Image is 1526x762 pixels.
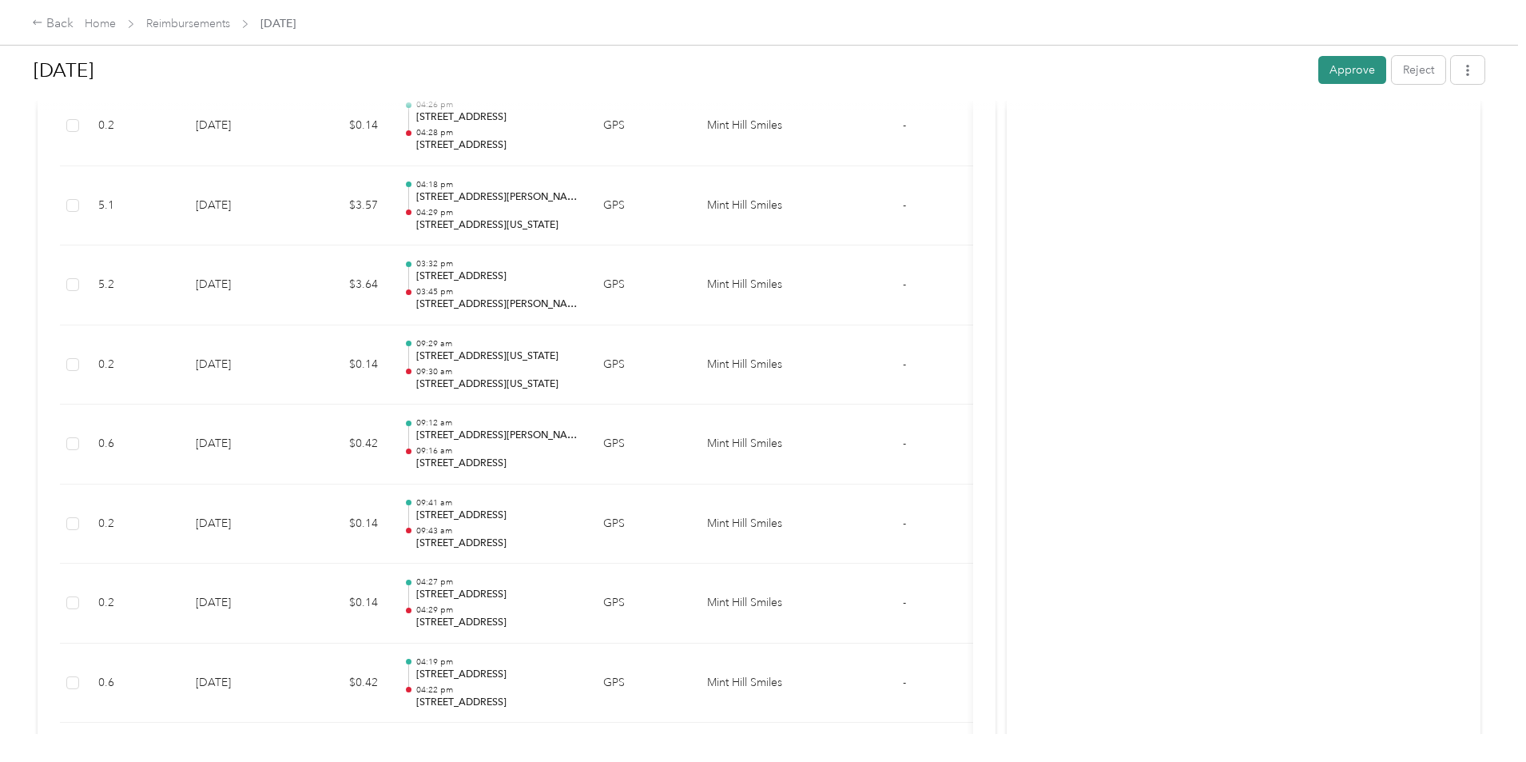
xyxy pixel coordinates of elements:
p: 09:43 am [416,525,578,537]
p: [STREET_ADDRESS] [416,138,578,153]
td: GPS [590,166,694,246]
td: [DATE] [183,245,295,325]
p: [STREET_ADDRESS][PERSON_NAME] [416,297,578,312]
p: 09:30 am [416,366,578,377]
td: $0.14 [295,86,391,166]
td: 0.2 [85,325,183,405]
td: [DATE] [183,166,295,246]
td: $0.14 [295,325,391,405]
td: GPS [590,245,694,325]
span: - [903,277,906,291]
p: [STREET_ADDRESS] [416,696,578,710]
span: - [903,437,906,450]
span: [DATE] [260,15,296,32]
td: GPS [590,485,694,565]
span: - [903,198,906,212]
td: 0.2 [85,564,183,644]
p: 04:18 pm [416,179,578,190]
button: Reject [1392,56,1445,84]
span: - [903,676,906,689]
p: [STREET_ADDRESS][US_STATE] [416,349,578,364]
p: 04:29 pm [416,604,578,616]
span: - [903,118,906,132]
p: [STREET_ADDRESS][US_STATE] [416,218,578,233]
td: $0.42 [295,644,391,724]
p: [STREET_ADDRESS] [416,616,578,630]
td: $0.42 [295,405,391,485]
p: [STREET_ADDRESS][US_STATE] [416,377,578,392]
td: GPS [590,644,694,724]
td: [DATE] [183,325,295,405]
td: GPS [590,86,694,166]
p: 03:45 pm [416,286,578,297]
p: 04:19 pm [416,656,578,668]
button: Approve [1318,56,1386,84]
a: Home [85,17,116,30]
td: Mint Hill Smiles [694,564,814,644]
td: [DATE] [183,485,295,565]
span: - [903,596,906,609]
td: 0.2 [85,86,183,166]
p: [STREET_ADDRESS] [416,588,578,602]
td: Mint Hill Smiles [694,405,814,485]
p: [STREET_ADDRESS] [416,269,578,284]
td: 0.6 [85,405,183,485]
td: [DATE] [183,405,295,485]
div: Back [32,14,74,34]
p: [STREET_ADDRESS][PERSON_NAME] [416,429,578,443]
td: Mint Hill Smiles [694,245,814,325]
td: Mint Hill Smiles [694,166,814,246]
td: Mint Hill Smiles [694,86,814,166]
p: [STREET_ADDRESS] [416,537,578,551]
p: [STREET_ADDRESS] [416,110,578,125]
td: $3.64 [295,245,391,325]
td: Mint Hill Smiles [694,325,814,405]
p: [STREET_ADDRESS] [416,457,578,471]
td: $0.14 [295,485,391,565]
p: [STREET_ADDRESS] [416,509,578,523]
td: 5.2 [85,245,183,325]
td: $3.57 [295,166,391,246]
p: 04:22 pm [416,684,578,696]
p: 03:32 pm [416,258,578,269]
td: [DATE] [183,644,295,724]
p: 04:28 pm [416,127,578,138]
a: Reimbursements [146,17,230,30]
p: 09:41 am [416,497,578,509]
td: Mint Hill Smiles [694,644,814,724]
p: 04:29 pm [416,207,578,218]
p: 09:29 am [416,338,578,349]
td: Mint Hill Smiles [694,485,814,565]
p: [STREET_ADDRESS] [416,668,578,682]
span: - [903,517,906,530]
td: GPS [590,564,694,644]
td: [DATE] [183,86,295,166]
td: 0.6 [85,644,183,724]
td: GPS [590,325,694,405]
p: 09:16 am [416,445,578,457]
td: [DATE] [183,564,295,644]
p: [STREET_ADDRESS][PERSON_NAME][US_STATE] [416,190,578,205]
p: 09:12 am [416,417,578,429]
td: 5.1 [85,166,183,246]
td: GPS [590,405,694,485]
h1: Aug 2025 [34,51,1307,90]
span: - [903,357,906,371]
td: $0.14 [295,564,391,644]
iframe: Everlance-gr Chat Button Frame [1437,672,1526,762]
td: 0.2 [85,485,183,565]
p: 04:27 pm [416,576,578,588]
